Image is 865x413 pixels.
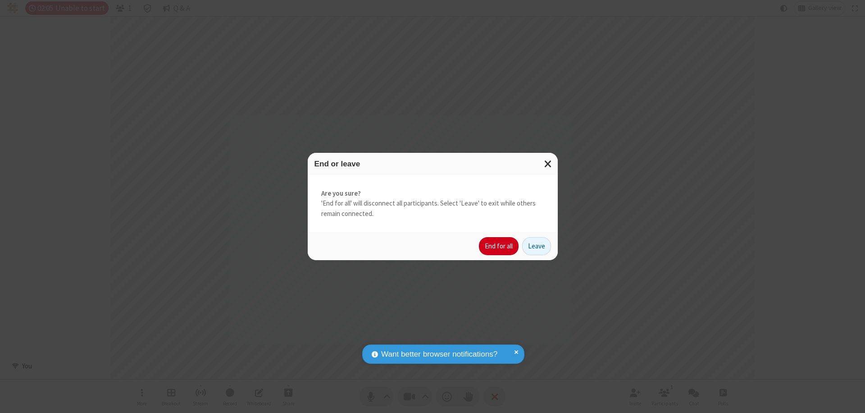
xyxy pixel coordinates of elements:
[321,188,544,199] strong: Are you sure?
[539,153,558,175] button: Close modal
[381,349,497,360] span: Want better browser notifications?
[522,237,551,255] button: Leave
[308,175,558,233] div: 'End for all' will disconnect all participants. Select 'Leave' to exit while others remain connec...
[479,237,519,255] button: End for all
[314,160,551,168] h3: End or leave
